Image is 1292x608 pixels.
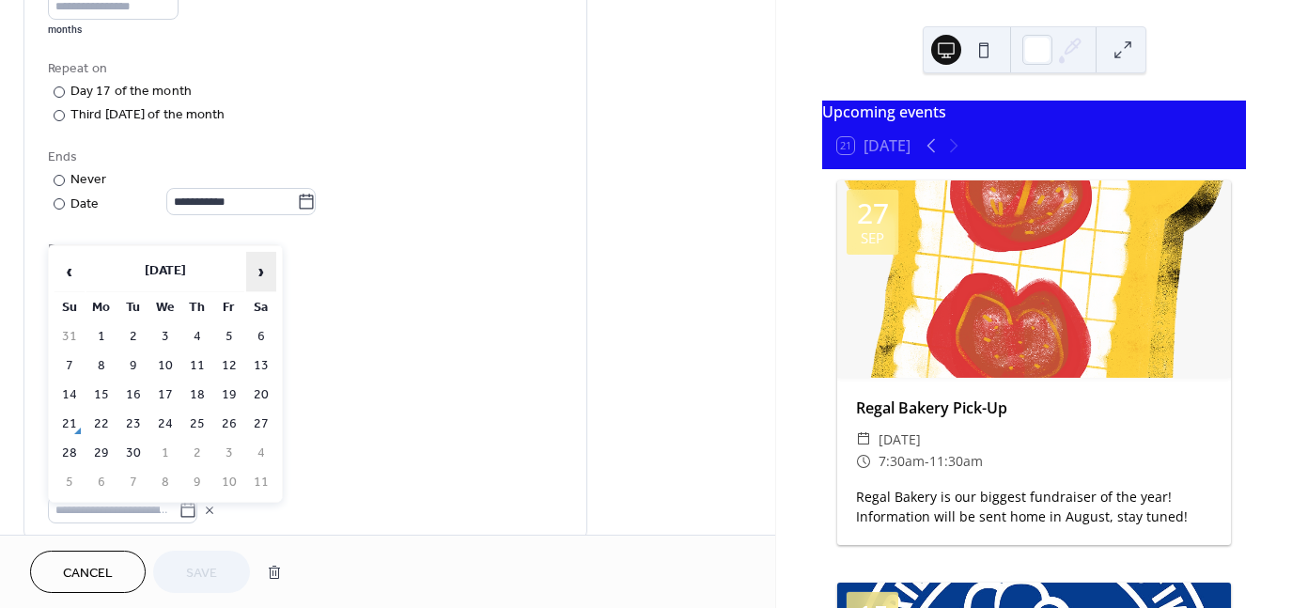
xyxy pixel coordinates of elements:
td: 26 [214,411,244,438]
div: Day 17 of the month [70,82,192,101]
td: 18 [182,382,212,409]
span: [DATE] [79,456,563,475]
td: 5 [54,469,85,496]
span: Excluded dates [48,240,563,259]
div: Ends [48,148,559,167]
button: Cancel [30,551,146,593]
td: 1 [86,323,117,351]
th: Fr [214,294,244,321]
td: 23 [118,411,148,438]
td: 6 [246,323,276,351]
span: 7:30am [879,450,925,473]
td: 3 [214,440,244,467]
span: › [247,253,275,290]
td: 4 [246,440,276,467]
td: 2 [118,323,148,351]
td: 21 [54,411,85,438]
span: - [925,450,929,473]
span: [DATE] [79,351,563,370]
td: 20 [246,382,276,409]
td: 9 [118,352,148,380]
td: 3 [150,323,180,351]
div: Regal Bakery Pick-Up [837,397,1231,419]
td: 7 [118,469,148,496]
td: 7 [54,352,85,380]
span: [DATE] [79,429,563,449]
td: 2 [182,440,212,467]
div: Upcoming events [822,101,1246,123]
td: 11 [246,469,276,496]
span: [DATE] [79,403,563,423]
th: Sa [246,294,276,321]
td: 6 [86,469,117,496]
td: 1 [150,440,180,467]
div: 27 [857,199,889,227]
td: 16 [118,382,148,409]
th: [DATE] [86,252,244,292]
th: Su [54,294,85,321]
div: ​ [856,429,871,451]
div: Sep [861,231,884,245]
div: Date [70,194,316,215]
td: 4 [182,323,212,351]
span: Cancel [63,564,113,584]
th: Tu [118,294,148,321]
td: 30 [118,440,148,467]
span: [DATE] [79,377,563,397]
div: Never [70,170,107,190]
span: [DATE] [79,324,563,344]
td: 9 [182,469,212,496]
th: We [150,294,180,321]
td: 27 [246,411,276,438]
span: ‹ [55,253,84,290]
td: 22 [86,411,117,438]
span: 11:30am [929,450,983,473]
div: Repeat on [48,59,559,79]
td: 10 [150,352,180,380]
td: 25 [182,411,212,438]
td: 8 [150,469,180,496]
th: Th [182,294,212,321]
span: [DATE] [79,298,563,318]
td: 14 [54,382,85,409]
span: [DATE] [879,429,921,451]
span: [DATE] [79,272,563,291]
td: 11 [182,352,212,380]
td: 29 [86,440,117,467]
div: Third [DATE] of the month [70,105,226,125]
th: Mo [86,294,117,321]
td: 8 [86,352,117,380]
div: ​ [856,450,871,473]
td: 31 [54,323,85,351]
td: 12 [214,352,244,380]
td: 19 [214,382,244,409]
td: 24 [150,411,180,438]
td: 28 [54,440,85,467]
td: 13 [246,352,276,380]
td: 15 [86,382,117,409]
td: 5 [214,323,244,351]
div: months [48,23,179,37]
td: 10 [214,469,244,496]
div: Regal Bakery is our biggest fundraiser of the year! Information will be sent home in August, stay... [837,487,1231,526]
td: 17 [150,382,180,409]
